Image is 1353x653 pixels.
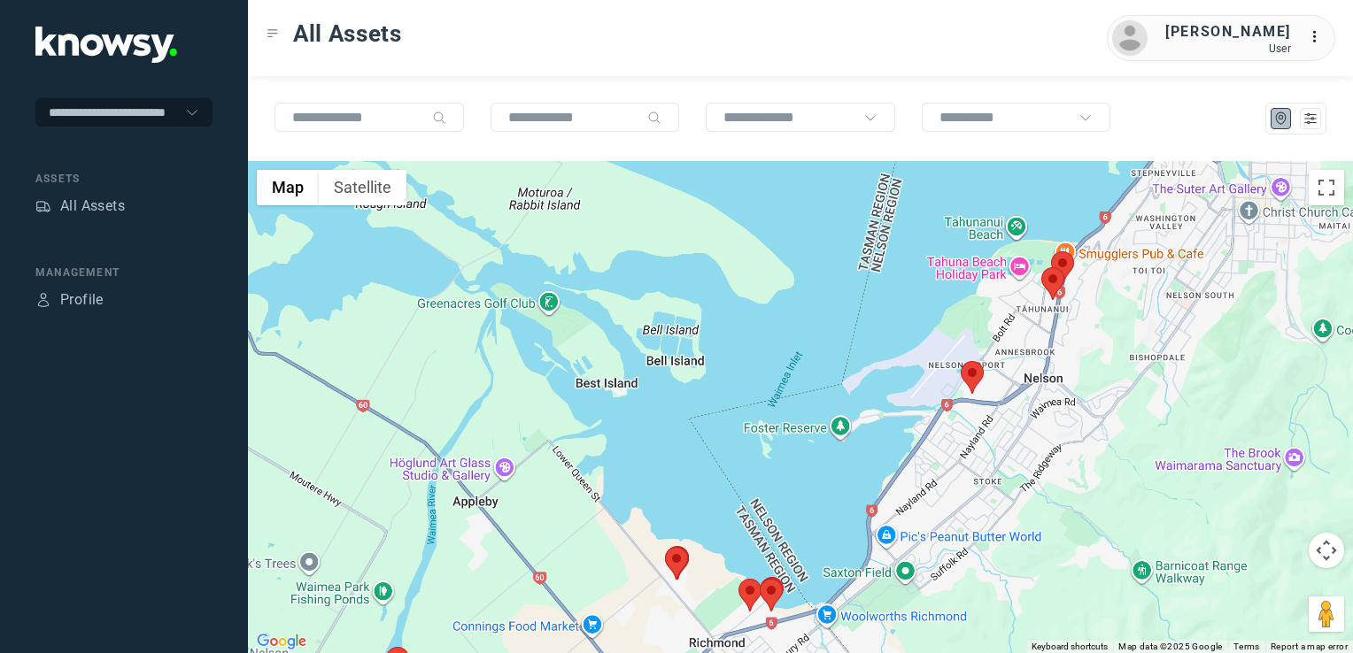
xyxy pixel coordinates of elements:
div: : [1309,27,1330,50]
div: Search [432,111,446,125]
button: Keyboard shortcuts [1032,641,1108,653]
button: Toggle fullscreen view [1309,170,1344,205]
a: ProfileProfile [35,289,104,311]
div: Profile [60,289,104,311]
div: User [1165,42,1291,55]
img: Application Logo [35,27,177,63]
a: AssetsAll Assets [35,196,125,217]
a: Open this area in Google Maps (opens a new window) [252,630,311,653]
div: Map [1273,111,1289,127]
tspan: ... [1310,30,1327,43]
div: Toggle Menu [267,27,279,40]
img: Google [252,630,311,653]
button: Map camera controls [1309,533,1344,568]
img: avatar.png [1112,20,1148,56]
div: Assets [35,171,213,187]
div: [PERSON_NAME] [1165,21,1291,42]
button: Show street map [257,170,319,205]
div: Profile [35,292,51,308]
div: List [1303,111,1318,127]
div: Assets [35,198,51,214]
div: Search [647,111,661,125]
a: Report a map error [1271,641,1348,651]
div: All Assets [60,196,125,217]
a: Terms (opens in new tab) [1233,641,1260,651]
span: Map data ©2025 Google [1118,641,1222,651]
div: Management [35,265,213,280]
button: Drag Pegman onto the map to open Street View [1309,596,1344,632]
button: Show satellite imagery [319,170,406,205]
div: : [1309,27,1330,48]
span: All Assets [293,18,402,50]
